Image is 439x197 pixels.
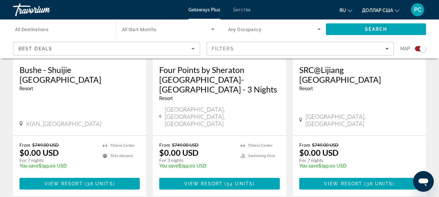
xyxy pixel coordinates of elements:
[299,163,318,168] span: You save
[184,181,223,186] span: View Resort
[233,7,251,12] a: Бегства
[340,6,352,15] button: Изменить язык
[362,181,394,186] span: ( )
[19,148,59,157] p: $0.00 USD
[248,143,273,148] span: Fitness Center
[172,142,199,148] span: $749.00 USD
[87,181,113,186] span: 38 units
[188,7,220,12] a: Getaways Plus
[83,181,115,186] span: ( )
[165,106,280,127] span: [GEOGRAPHIC_DATA], [GEOGRAPHIC_DATA], [GEOGRAPHIC_DATA]
[26,120,101,127] span: XI'AN, [GEOGRAPHIC_DATA]
[159,163,234,168] p: $749.00 USD
[110,143,135,148] span: Fitness Center
[15,26,108,33] input: Select destination
[159,148,199,157] p: $0.00 USD
[299,142,310,148] span: From
[13,1,78,18] a: Травориум
[414,6,421,13] font: РС
[19,157,96,163] p: For 7 nights
[413,171,434,192] iframe: Кнопка запуска окна обмена сообщениями
[19,178,140,190] button: View Resort(38 units)
[299,178,420,190] button: View Resort(38 units)
[19,65,140,84] a: Bushe - Shuijie [GEOGRAPHIC_DATA]
[299,148,339,157] p: $0.00 USD
[19,163,39,168] span: You save
[223,181,255,186] span: ( )
[159,142,170,148] span: From
[32,142,59,148] span: $749.00 USD
[19,86,33,91] span: Resort
[15,27,48,32] span: All Destinations
[400,44,410,53] span: Map
[299,86,313,91] span: Resort
[19,45,195,53] mat-select: Sort by
[159,178,279,190] button: View Resort(34 units)
[19,163,96,168] p: $749.00 USD
[110,154,133,158] span: Pets Allowed
[159,157,234,163] p: For 3 nights
[365,27,387,32] span: Search
[324,181,362,186] span: View Resort
[362,6,399,15] button: Изменить валюту
[212,46,234,51] span: Filters
[19,142,31,148] span: From
[122,27,157,32] span: All Start Months
[362,8,393,13] font: доллар США
[19,46,52,51] span: Best Deals
[305,113,420,127] span: [GEOGRAPHIC_DATA], [GEOGRAPHIC_DATA]
[226,181,253,186] span: 34 units
[299,157,413,163] p: For 7 nights
[409,3,426,17] button: Меню пользователя
[45,181,83,186] span: View Resort
[312,142,339,148] span: $749.00 USD
[340,8,346,13] font: ru
[159,65,279,94] a: Four Points by Sheraton [GEOGRAPHIC_DATA]-[GEOGRAPHIC_DATA] - 3 Nights
[159,163,178,168] span: You save
[207,42,394,55] button: Filters
[248,154,275,158] span: Swimming Pool
[228,27,262,32] span: Any Occupancy
[367,181,393,186] span: 38 units
[299,65,420,84] a: SRC@Lijiang [GEOGRAPHIC_DATA]
[326,23,426,35] button: Search
[159,96,173,101] span: Resort
[299,163,413,168] p: $749.00 USD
